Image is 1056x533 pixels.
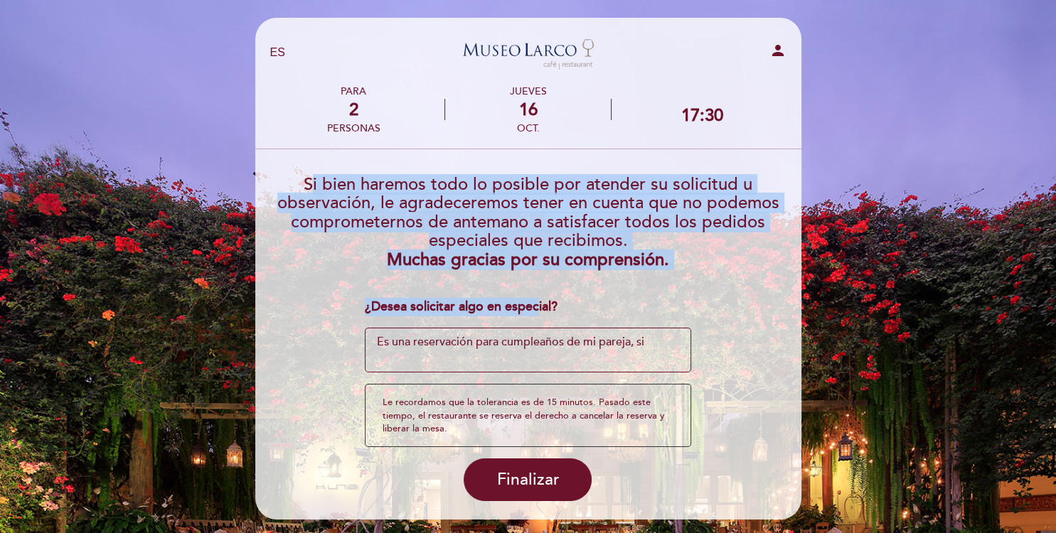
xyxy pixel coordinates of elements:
a: Museo [PERSON_NAME][GEOGRAPHIC_DATA] - Restaurant [439,33,617,72]
div: personas [327,122,380,134]
span: Si bien haremos todo lo posible por atender su solicitud u observación, le agradeceremos tener en... [277,174,779,251]
div: ¿Desea solicitar algo en especial? [365,298,691,316]
span: Finalizar [496,470,559,490]
div: oct. [445,122,611,134]
div: 17:30 [681,105,723,126]
div: Le recordamos que la tolerancia es de 15 minutos. Pasado este tiempo, el restaurante se reserva e... [365,384,691,447]
div: 2 [327,99,380,120]
i: person [769,42,786,59]
div: 16 [445,99,611,120]
div: PARA [327,85,380,97]
button: person [769,42,786,64]
b: Muchas gracias por su comprensión. [387,249,669,270]
button: Finalizar [464,458,592,501]
div: jueves [445,85,611,97]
